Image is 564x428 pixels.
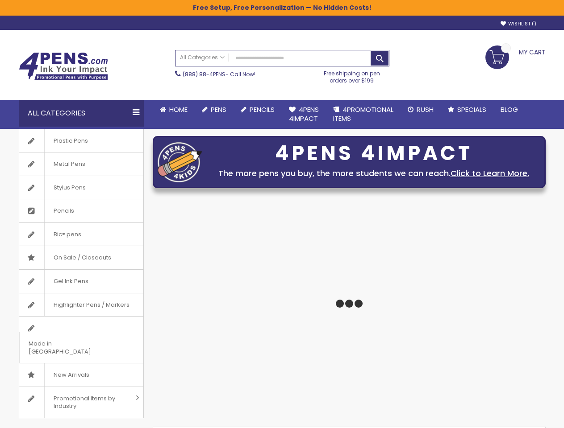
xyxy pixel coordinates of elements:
a: Blog [493,100,525,119]
span: Rush [417,105,434,114]
div: 4PENS 4IMPACT [207,144,541,163]
a: On Sale / Closeouts [19,246,143,269]
a: Home [153,100,195,119]
a: (888) 88-4PENS [183,70,226,78]
span: New Arrivals [44,363,98,387]
div: The more pens you buy, the more students we can reach. [207,167,541,180]
a: Pencils [234,100,282,119]
a: Stylus Pens [19,176,143,199]
span: Plastic Pens [44,129,97,152]
span: Made in [GEOGRAPHIC_DATA] [19,332,121,363]
span: 4Pens 4impact [289,105,319,123]
a: Bic® pens [19,223,143,246]
span: Bic® pens [44,223,90,246]
a: All Categories [175,50,229,65]
img: four_pen_logo.png [158,142,202,182]
span: Gel Ink Pens [44,270,97,293]
a: Wishlist [501,21,536,27]
a: New Arrivals [19,363,143,387]
span: Highlighter Pens / Markers [44,293,138,317]
div: All Categories [19,100,144,127]
div: Free shipping on pen orders over $199 [314,66,389,84]
a: Specials [441,100,493,119]
span: Pencils [44,199,83,222]
a: Rush [401,100,441,119]
a: Pencils [19,199,143,222]
a: Highlighter Pens / Markers [19,293,143,317]
span: 4PROMOTIONAL ITEMS [333,105,393,123]
span: Specials [457,105,486,114]
a: Click to Learn More. [451,168,529,179]
a: Plastic Pens [19,129,143,152]
span: Pens [211,105,226,114]
a: Pens [195,100,234,119]
a: Gel Ink Pens [19,270,143,293]
a: Made in [GEOGRAPHIC_DATA] [19,317,143,363]
a: 4PROMOTIONALITEMS [326,100,401,129]
span: Pencils [250,105,275,114]
span: Home [169,105,188,114]
span: Stylus Pens [44,176,95,199]
span: Metal Pens [44,152,94,176]
span: All Categories [180,54,225,61]
span: Blog [501,105,518,114]
img: 4Pens Custom Pens and Promotional Products [19,52,108,81]
a: Metal Pens [19,152,143,176]
span: On Sale / Closeouts [44,246,120,269]
a: Promotional Items by Industry [19,387,143,418]
a: 4Pens4impact [282,100,326,129]
span: - Call Now! [183,70,255,78]
span: Promotional Items by Industry [44,387,133,418]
